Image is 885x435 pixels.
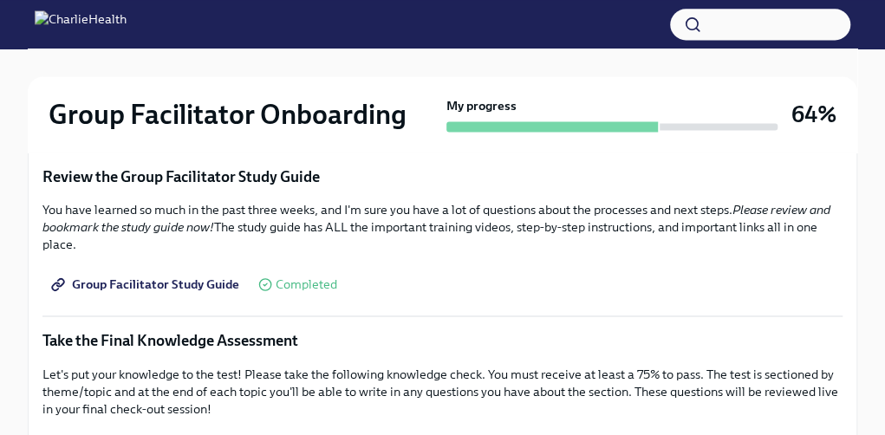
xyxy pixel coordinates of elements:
p: Take the Final Knowledge Assessment [42,330,843,351]
p: Review the Group Facilitator Study Guide [42,166,843,187]
p: You have learned so much in the past three weeks, and I'm sure you have a lot of questions about ... [42,201,843,253]
span: Completed [276,278,337,291]
em: Please review and bookmark the study guide now! [42,202,830,235]
p: Let's put your knowledge to the test! Please take the following knowledge check. You must receive... [42,365,843,417]
a: Group Facilitator Study Guide [42,267,251,302]
strong: My progress [446,97,517,114]
img: CharlieHealth [35,10,127,38]
span: Group Facilitator Study Guide [55,276,239,293]
h3: 64% [791,99,836,130]
h2: Group Facilitator Onboarding [49,97,407,132]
